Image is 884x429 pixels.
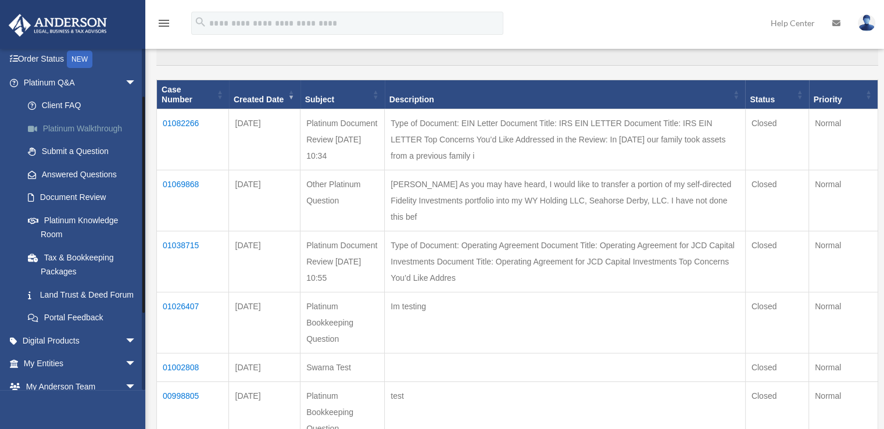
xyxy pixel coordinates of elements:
td: 01082266 [157,109,229,170]
a: Land Trust & Deed Forum [16,283,154,306]
td: Other Platinum Question [300,170,385,231]
td: Normal [809,292,878,353]
td: Normal [809,170,878,231]
a: Tax & Bookkeeping Packages [16,246,154,283]
a: Document Review [16,186,154,209]
td: Closed [745,292,808,353]
td: [DATE] [229,231,300,292]
span: arrow_drop_down [125,329,148,353]
td: 01002808 [157,353,229,382]
td: [DATE] [229,292,300,353]
i: menu [157,16,171,30]
td: Type of Document: EIN Letter Document Title: IRS EIN LETTER Document Title: IRS EIN LETTER Top Co... [385,109,745,170]
a: Digital Productsarrow_drop_down [8,329,154,352]
td: Platinum Document Review [DATE] 10:55 [300,231,385,292]
a: Platinum Knowledge Room [16,209,154,246]
th: Subject: activate to sort column ascending [300,80,385,109]
td: 01026407 [157,292,229,353]
td: Platinum Document Review [DATE] 10:34 [300,109,385,170]
a: Submit a Question [16,140,154,163]
i: search [194,16,207,28]
th: Case Number: activate to sort column ascending [157,80,229,109]
td: Closed [745,170,808,231]
span: arrow_drop_down [125,352,148,376]
th: Priority: activate to sort column ascending [809,80,878,109]
a: My Entitiesarrow_drop_down [8,352,154,376]
td: Type of Document: Operating Agreement Document Title: Operating Agreement for JCD Capital Investm... [385,231,745,292]
td: Closed [745,231,808,292]
a: Order StatusNEW [8,48,154,71]
td: Closed [745,353,808,382]
td: [DATE] [229,170,300,231]
a: My Anderson Teamarrow_drop_down [8,375,154,398]
th: Status: activate to sort column ascending [745,80,808,109]
td: 01069868 [157,170,229,231]
td: [PERSON_NAME] As you may have heard, I would like to transfer a portion of my self-directed Fidel... [385,170,745,231]
a: menu [157,20,171,30]
span: arrow_drop_down [125,71,148,95]
td: Normal [809,109,878,170]
span: arrow_drop_down [125,375,148,399]
th: Created Date: activate to sort column ascending [229,80,300,109]
td: [DATE] [229,353,300,382]
div: NEW [67,51,92,68]
td: 01038715 [157,231,229,292]
a: Client FAQ [16,94,154,117]
td: Platinum Bookkeeping Question [300,292,385,353]
td: Normal [809,353,878,382]
input: Search: [156,44,878,66]
img: User Pic [858,15,875,31]
td: Swarna Test [300,353,385,382]
td: Im testing [385,292,745,353]
a: Answered Questions [16,163,148,186]
a: Platinum Q&Aarrow_drop_down [8,71,154,94]
td: [DATE] [229,109,300,170]
a: Platinum Walkthrough [16,117,154,140]
th: Description: activate to sort column ascending [385,80,745,109]
td: Normal [809,231,878,292]
td: Closed [745,109,808,170]
a: Portal Feedback [16,306,154,330]
img: Anderson Advisors Platinum Portal [5,14,110,37]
